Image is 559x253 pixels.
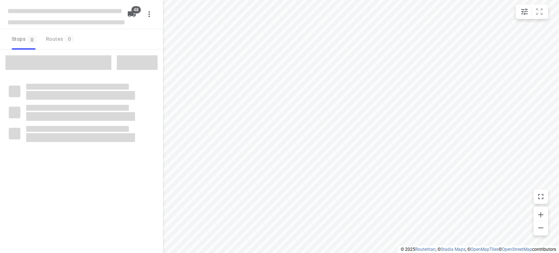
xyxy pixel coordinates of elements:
[471,247,499,252] a: OpenMapTiles
[517,4,532,19] button: Map settings
[415,247,436,252] a: Routetitan
[441,247,465,252] a: Stadia Maps
[516,4,548,19] div: small contained button group
[502,247,532,252] a: OpenStreetMap
[401,247,556,252] li: © 2025 , © , © © contributors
